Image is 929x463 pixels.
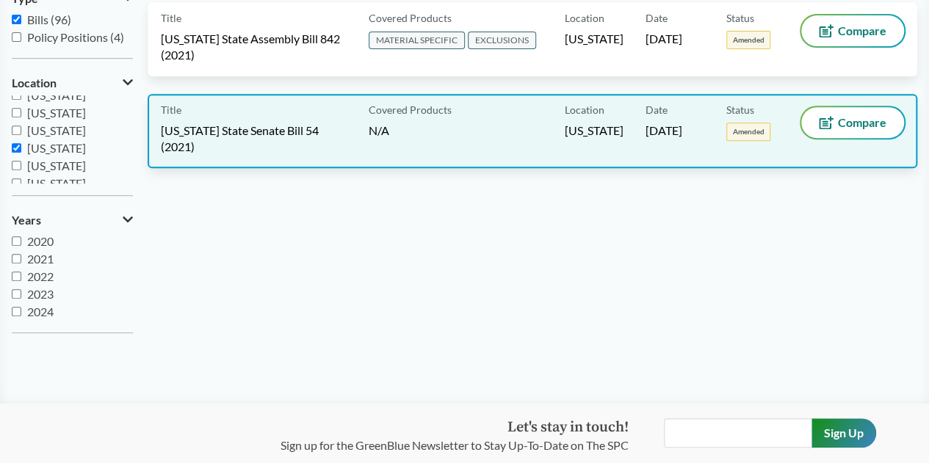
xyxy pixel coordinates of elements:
strong: Let's stay in touch! [507,418,629,437]
input: Sign Up [811,418,876,448]
button: Compare [801,15,904,46]
input: [US_STATE] [12,178,21,188]
p: Sign up for the GreenBlue Newsletter to Stay Up-To-Date on The SPC [281,437,629,454]
input: 2024 [12,307,21,316]
span: [DATE] [646,123,682,139]
span: Location [12,76,57,90]
input: [US_STATE] [12,125,21,135]
span: MATERIAL SPECIFIC [369,32,465,49]
input: [US_STATE] [12,90,21,100]
button: Location [12,70,133,95]
input: [US_STATE] [12,161,21,170]
span: 2023 [27,287,54,301]
span: 2021 [27,252,54,266]
button: Years [12,208,133,233]
input: [US_STATE] [12,108,21,117]
span: [US_STATE] [27,106,86,120]
button: Compare [801,107,904,138]
span: [US_STATE] State Assembly Bill 842 (2021) [161,31,351,63]
span: [US_STATE] [565,123,623,139]
span: [US_STATE] [27,123,86,137]
input: [US_STATE] [12,143,21,153]
span: N/A [369,123,389,137]
span: EXCLUSIONS [468,32,536,49]
span: Covered Products [369,10,452,26]
span: Location [565,10,604,26]
span: Title [161,102,181,117]
span: 2020 [27,234,54,248]
span: [DATE] [646,31,682,47]
span: Compare [838,117,886,128]
span: Status [726,10,754,26]
span: 2022 [27,269,54,283]
span: [US_STATE] [27,141,86,155]
span: Amended [726,31,770,49]
span: Compare [838,25,886,37]
input: 2022 [12,271,21,281]
span: Location [565,102,604,117]
span: [US_STATE] [27,158,86,172]
span: Status [726,102,754,117]
span: [US_STATE] [27,176,86,190]
input: Bills (96) [12,15,21,24]
span: [US_STATE] [27,88,86,102]
input: 2020 [12,236,21,246]
input: 2021 [12,254,21,263]
span: Covered Products [369,102,452,117]
span: Amended [726,123,770,141]
input: 2023 [12,289,21,299]
input: Policy Positions (4) [12,32,21,42]
span: Date [646,10,668,26]
span: Years [12,214,41,227]
span: Bills (96) [27,12,71,26]
span: [US_STATE] [565,31,623,47]
span: [US_STATE] State Senate Bill 54 (2021) [161,123,351,155]
span: 2024 [27,305,54,318]
span: Title [161,10,181,26]
span: Date [646,102,668,117]
span: Policy Positions (4) [27,30,124,44]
